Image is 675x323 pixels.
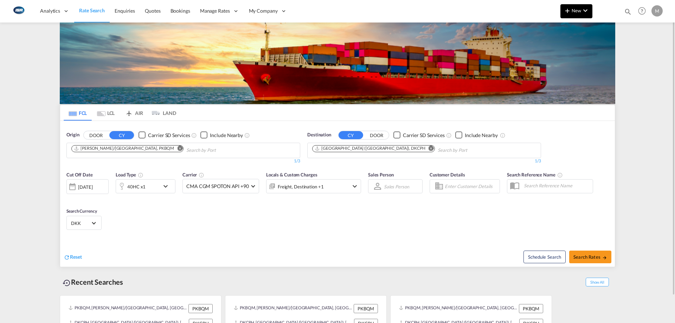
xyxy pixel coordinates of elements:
button: CY [339,131,363,139]
md-checkbox: Checkbox No Ink [139,131,190,139]
span: Carrier [182,172,204,177]
span: Destination [307,131,331,138]
md-icon: icon-chevron-down [351,182,359,190]
md-icon: icon-refresh [64,254,70,260]
md-icon: icon-plus 400-fg [563,6,572,15]
md-icon: Your search will be saved by the below given name [557,172,563,178]
div: [DATE] [78,184,92,190]
button: DOOR [364,131,389,139]
md-icon: Unchecked: Ignores neighbouring ports when fetching rates.Checked : Includes neighbouring ports w... [244,133,250,138]
md-tab-item: LCL [92,105,120,121]
md-icon: Unchecked: Search for CY (Container Yard) services for all selected carriers.Checked : Search for... [446,133,452,138]
md-chips-wrap: Chips container. Use arrow keys to select chips. [311,143,507,156]
div: Carrier SD Services [403,132,445,139]
div: PKBQM, Muhammad Bin Qasim/Karachi, Pakistan, Indian Subcontinent, Asia Pacific [69,304,187,313]
div: Recent Searches [60,274,126,290]
div: Press delete to remove this chip. [74,146,175,151]
div: Include Nearby [210,132,243,139]
span: Customer Details [430,172,465,177]
md-icon: icon-arrow-right [602,255,607,260]
span: Quotes [145,8,160,14]
span: Sales Person [368,172,394,177]
button: Note: By default Schedule search will only considerorigin ports, destination ports and cut off da... [523,251,566,263]
button: DOOR [84,131,108,139]
div: icon-refreshReset [64,253,82,261]
md-checkbox: Checkbox No Ink [393,131,445,139]
div: 40HC x1icon-chevron-down [116,179,175,193]
md-icon: The selected Trucker/Carrierwill be displayed in the rate results If the rates are from another f... [199,172,204,178]
div: PKBQM [519,304,543,313]
span: Reset [70,254,82,260]
md-icon: icon-magnify [624,8,632,15]
div: Include Nearby [465,132,498,139]
span: Help [636,5,648,17]
md-chips-wrap: Chips container. Use arrow keys to select chips. [70,143,256,156]
span: Bookings [171,8,190,14]
md-checkbox: Checkbox No Ink [455,131,498,139]
div: 1/3 [307,158,541,164]
input: Search Reference Name [520,180,593,191]
div: PKBQM [354,304,378,313]
button: Remove [173,146,183,153]
div: M [651,5,663,17]
md-icon: icon-chevron-down [581,6,590,15]
span: Cut Off Date [66,172,93,177]
button: Search Ratesicon-arrow-right [569,251,611,263]
span: Manage Rates [200,7,230,14]
md-icon: icon-chevron-down [161,182,173,190]
img: LCL+%26+FCL+BACKGROUND.png [60,22,615,104]
input: Chips input. [438,145,504,156]
span: Show All [586,278,609,286]
md-icon: icon-airplane [125,109,133,114]
input: Chips input. [186,145,253,156]
md-icon: icon-backup-restore [63,279,71,287]
span: My Company [249,7,278,14]
md-icon: Unchecked: Ignores neighbouring ports when fetching rates.Checked : Includes neighbouring ports w... [500,133,506,138]
span: CMA CGM SPOTON API +90 [186,183,249,190]
div: Freight Destination Factory Stuffingicon-chevron-down [266,179,361,193]
span: New [563,8,590,13]
md-tab-item: LAND [148,105,176,121]
div: icon-magnify [624,8,632,18]
span: Rate Search [79,7,105,13]
div: PKBQM, Muhammad Bin Qasim/Karachi, Pakistan, Indian Subcontinent, Asia Pacific [234,304,352,313]
md-tab-item: AIR [120,105,148,121]
span: Load Type [116,172,143,177]
md-select: Sales Person [383,181,410,192]
div: Press delete to remove this chip. [315,146,427,151]
div: Copenhagen (Kobenhavn), DKCPH [315,146,425,151]
span: Origin [66,131,79,138]
div: Freight Destination Factory Stuffing [278,182,324,192]
button: icon-plus 400-fgNewicon-chevron-down [560,4,592,18]
div: Carrier SD Services [148,132,190,139]
button: Remove [424,146,435,153]
input: Enter Customer Details [445,181,497,192]
div: Help [636,5,651,18]
md-pagination-wrapper: Use the left and right arrow keys to navigate between tabs [64,105,176,121]
md-icon: Unchecked: Search for CY (Container Yard) services for all selected carriers.Checked : Search for... [191,133,197,138]
span: Enquiries [115,8,135,14]
div: 1/3 [66,158,300,164]
span: DKK [71,220,91,226]
div: 40HC x1 [127,182,146,192]
md-icon: icon-information-outline [138,172,143,178]
div: [DATE] [66,179,109,194]
md-select: Select Currency: kr DKKDenmark Krone [70,218,98,228]
span: Search Rates [573,254,607,260]
span: Search Reference Name [507,172,563,177]
div: OriginDOOR CY Checkbox No InkUnchecked: Search for CY (Container Yard) services for all selected ... [60,121,615,267]
md-checkbox: Checkbox No Ink [200,131,243,139]
div: PKBQM [188,304,213,313]
span: Analytics [40,7,60,14]
span: Search Currency [66,208,97,214]
div: Muhammad Bin Qasim/Karachi, PKBQM [74,146,174,151]
span: Locals & Custom Charges [266,172,317,177]
md-tab-item: FCL [64,105,92,121]
button: CY [109,131,134,139]
md-datepicker: Select [66,193,72,203]
img: 1aa151c0c08011ec8d6f413816f9a227.png [11,3,26,19]
div: PKBQM, Muhammad Bin Qasim/Karachi, Pakistan, Indian Subcontinent, Asia Pacific [399,304,517,313]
